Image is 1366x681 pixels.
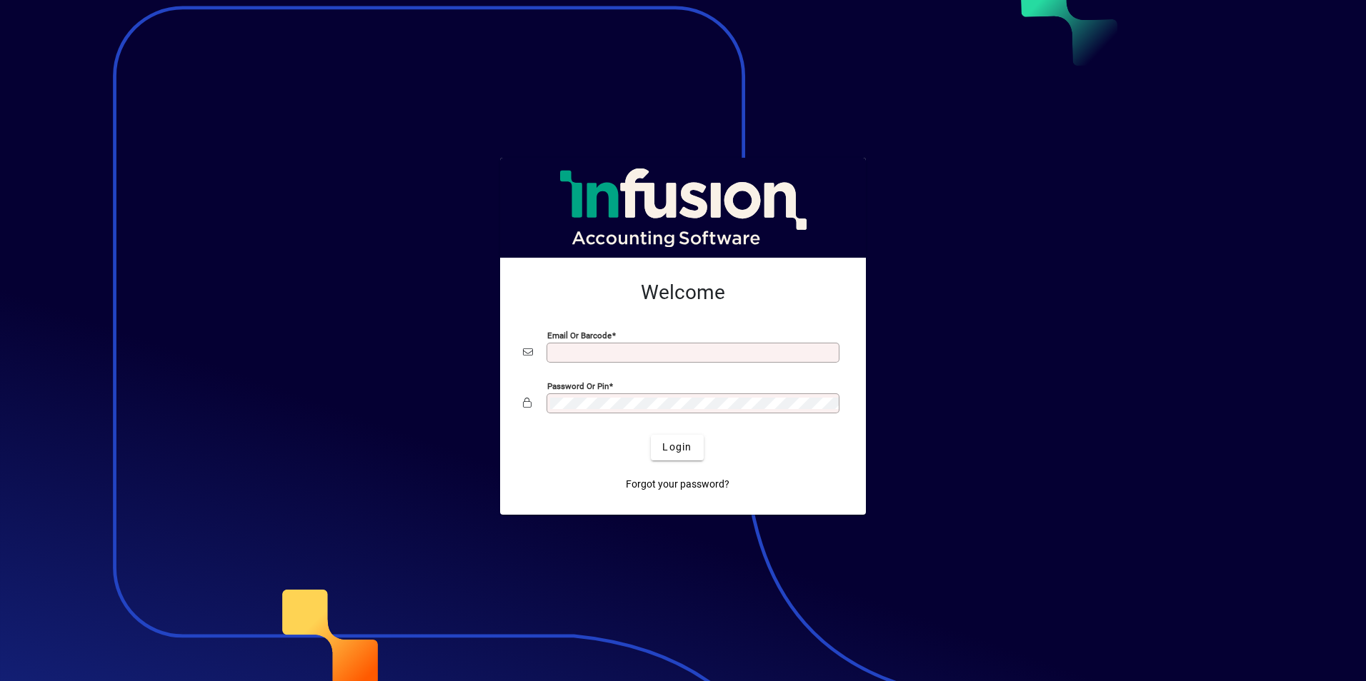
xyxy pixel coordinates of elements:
h2: Welcome [523,281,843,305]
span: Login [662,440,692,455]
a: Forgot your password? [620,472,735,498]
button: Login [651,435,703,460]
mat-label: Password or Pin [547,380,609,390]
mat-label: Email or Barcode [547,330,612,340]
span: Forgot your password? [626,477,729,492]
